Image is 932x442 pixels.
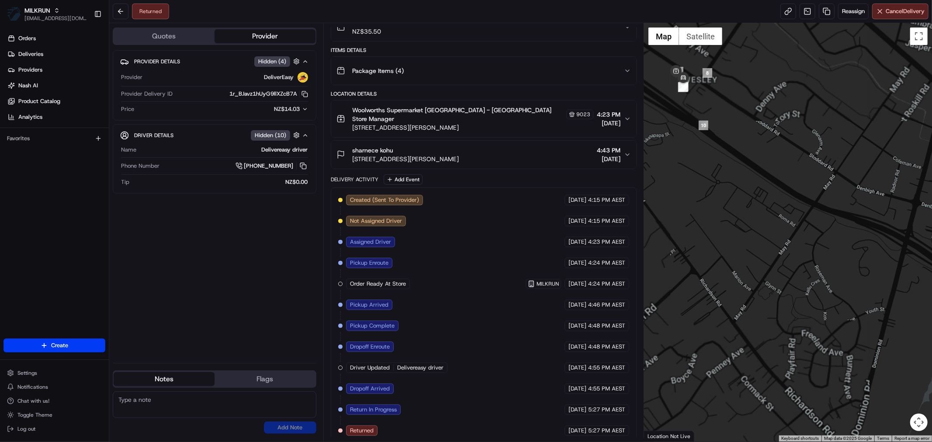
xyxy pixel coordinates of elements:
[3,338,105,352] button: Create
[568,238,586,246] span: [DATE]
[3,3,90,24] button: MILKRUNMILKRUN[EMAIL_ADDRESS][DOMAIN_NAME]
[597,146,620,155] span: 4:43 PM
[331,141,636,169] button: sharnece kohu[STREET_ADDRESS][PERSON_NAME]4:43 PM[DATE]
[352,146,393,155] span: sharnece kohu
[18,82,38,90] span: Nash AI
[588,259,625,267] span: 4:24 PM AEST
[910,28,928,45] button: Toggle fullscreen view
[3,395,105,407] button: Chat with us!
[350,364,390,372] span: Driver Updated
[568,322,586,330] span: [DATE]
[51,342,68,349] span: Create
[18,35,36,42] span: Orders
[350,217,402,225] span: Not Assigned Driver
[3,131,105,145] div: Favorites
[244,162,294,170] span: [PHONE_NUMBER]
[18,113,42,121] span: Analytics
[17,425,35,432] span: Log out
[588,280,625,288] span: 4:24 PM AEST
[537,280,559,287] span: MILKRUN
[121,73,142,81] span: Provider
[352,27,381,36] span: NZ$35.50
[568,385,586,393] span: [DATE]
[121,90,173,98] span: Provider Delivery ID
[254,56,302,67] button: Hidden (4)
[678,83,688,92] div: 20
[588,406,625,414] span: 5:27 PM AEST
[568,364,586,372] span: [DATE]
[588,343,625,351] span: 4:48 PM AEST
[872,3,929,19] button: CancelDelivery
[114,29,215,43] button: Quotes
[331,47,637,54] div: Items Details
[3,31,109,45] a: Orders
[648,28,679,45] button: Show street map
[824,436,872,441] span: Map data ©2025 Google
[646,430,675,442] a: Open this area in Google Maps (opens a new window)
[274,105,300,113] span: NZ$14.03
[24,15,87,22] button: [EMAIL_ADDRESS][DOMAIN_NAME]
[350,259,388,267] span: Pickup Enroute
[3,409,105,421] button: Toggle Theme
[231,105,308,113] button: NZ$14.03
[3,94,109,108] a: Product Catalog
[17,411,52,418] span: Toggle Theme
[7,7,21,21] img: MILKRUN
[350,301,388,309] span: Pickup Arrived
[3,423,105,435] button: Log out
[877,436,889,441] a: Terms
[352,66,404,75] span: Package Items ( 4 )
[17,383,48,390] span: Notifications
[384,174,423,185] button: Add Event
[588,427,625,435] span: 5:27 PM AEST
[215,372,315,386] button: Flags
[236,161,308,171] a: [PHONE_NUMBER]
[350,343,390,351] span: Dropoff Enroute
[24,6,50,15] button: MILKRUN
[350,238,391,246] span: Assigned Driver
[18,66,42,74] span: Providers
[679,28,722,45] button: Show satellite imagery
[331,176,378,183] div: Delivery Activity
[588,385,625,393] span: 4:55 PM AEST
[17,397,49,404] span: Chat with us!
[121,105,134,113] span: Price
[597,155,620,163] span: [DATE]
[597,119,620,128] span: [DATE]
[215,29,315,43] button: Provider
[568,406,586,414] span: [DATE]
[588,301,625,309] span: 4:46 PM AEST
[352,123,593,132] span: [STREET_ADDRESS][PERSON_NAME]
[588,364,625,372] span: 4:55 PM AEST
[568,280,586,288] span: [DATE]
[133,178,308,186] div: NZ$0.00
[699,121,708,130] div: 10
[397,364,443,372] span: Delivereasy driver
[350,280,406,288] span: Order Ready At Store
[3,47,109,61] a: Deliveries
[230,90,308,98] button: 1r_BJavz1hUyG9llXZcB7A
[597,110,620,119] span: 4:23 PM
[258,58,286,66] span: Hidden ( 4 )
[17,369,37,376] span: Settings
[910,414,928,431] button: Map camera controls
[3,381,105,393] button: Notifications
[588,238,625,246] span: 4:23 PM AEST
[3,367,105,379] button: Settings
[576,111,590,118] span: 9023
[121,146,136,154] span: Name
[3,79,109,93] a: Nash AI
[134,132,173,139] span: Driver Details
[894,436,929,441] a: Report a map error
[331,90,637,97] div: Location Details
[568,427,586,435] span: [DATE]
[644,431,694,442] div: Location Not Live
[352,106,565,123] span: Woolworths Supermarket [GEOGRAPHIC_DATA] - [GEOGRAPHIC_DATA] Store Manager
[121,162,159,170] span: Phone Number
[588,217,625,225] span: 4:15 PM AEST
[781,435,819,442] button: Keyboard shortcuts
[114,372,215,386] button: Notes
[350,427,374,435] span: Returned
